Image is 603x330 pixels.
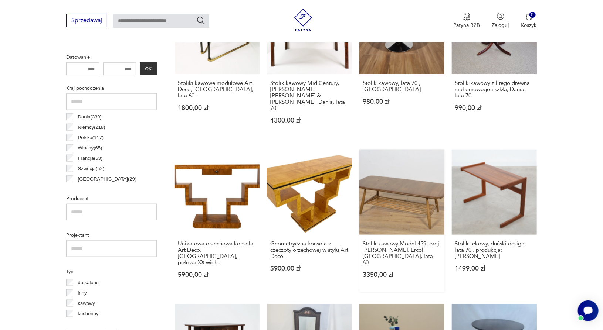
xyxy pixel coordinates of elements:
a: Ikona medaluPatyna B2B [454,13,480,29]
p: Czechosłowacja ( 22 ) [78,185,121,193]
h3: Stolik kawowy Mid Century, [PERSON_NAME], [PERSON_NAME] & [PERSON_NAME], Dania, lata 70. [270,80,349,111]
div: 0 [529,12,536,18]
p: Polska ( 117 ) [78,134,104,142]
p: [GEOGRAPHIC_DATA] ( 29 ) [78,175,136,183]
img: Ikona koszyka [525,13,532,20]
p: Typ [66,268,157,276]
p: Szwecja ( 52 ) [78,165,105,173]
img: Ikonka użytkownika [497,13,504,20]
img: Patyna - sklep z meblami i dekoracjami vintage [292,9,314,31]
p: 4300,00 zł [270,117,349,124]
a: Geometryczna konsola z czeczoty orzechowej w stylu Art Deco.Geometryczna konsola z czeczoty orzec... [267,150,352,292]
h3: Stoliki kawowe modułowe Art Deco, [GEOGRAPHIC_DATA], lata 60. [178,80,256,99]
p: 3350,00 zł [363,272,441,278]
p: kawowy [78,299,95,307]
button: Szukaj [196,16,205,25]
button: Sprzedawaj [66,14,107,27]
p: 5900,00 zł [178,272,256,278]
h3: Stolik kawowy z litego drewna mahoniowego i szkła, Dania, lata 70. [455,80,533,99]
p: 990,00 zł [455,105,533,111]
h3: Stolik kawowy, lata 70., [GEOGRAPHIC_DATA] [363,80,441,93]
p: Patyna B2B [454,22,480,29]
p: Kraj pochodzenia [66,84,157,92]
p: do salonu [78,279,99,287]
button: Patyna B2B [454,13,480,29]
h3: Stolik tekowy, duński design, lata 70., produkcja: [PERSON_NAME] [455,241,533,259]
img: Ikona medalu [463,13,471,21]
h3: Unikatowa orzechowa konsola Art Deco, [GEOGRAPHIC_DATA], połowa XX wieku. [178,241,256,266]
h3: Geometryczna konsola z czeczoty orzechowej w stylu Art Deco. [270,241,349,259]
p: Niemcy ( 218 ) [78,123,105,131]
a: Unikatowa orzechowa konsola Art Deco, Polska, połowa XX wieku.Unikatowa orzechowa konsola Art Dec... [175,150,260,292]
button: Zaloguj [492,13,509,29]
p: 1499,00 zł [455,265,533,272]
a: Stolik kawowy Model 459, proj. L. Ercolani, Ercol, Wielka Brytania, lata 60.Stolik kawowy Model 4... [359,150,444,292]
p: inny [78,289,87,297]
p: 980,00 zł [363,99,441,105]
p: Projektant [66,231,157,239]
iframe: Smartsupp widget button [578,300,599,321]
p: kuchenny [78,310,99,318]
p: Dania ( 339 ) [78,113,102,121]
a: Sprzedawaj [66,18,107,24]
p: Francja ( 53 ) [78,154,103,162]
h3: Stolik kawowy Model 459, proj. [PERSON_NAME], Ercol, [GEOGRAPHIC_DATA], lata 60. [363,241,441,266]
p: 5900,00 zł [270,265,349,272]
p: Zaloguj [492,22,509,29]
button: OK [140,62,157,75]
button: 0Koszyk [521,13,537,29]
p: 1800,00 zł [178,105,256,111]
p: Datowanie [66,53,157,61]
p: Producent [66,195,157,203]
p: Włochy ( 65 ) [78,144,102,152]
p: Koszyk [521,22,537,29]
a: Stolik tekowy, duński design, lata 70., produkcja: DaniaStolik tekowy, duński design, lata 70., p... [452,150,537,292]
